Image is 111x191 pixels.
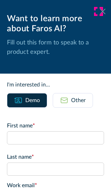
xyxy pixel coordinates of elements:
label: First name [7,122,104,130]
div: Other [71,96,86,105]
label: Work email [7,181,104,190]
div: I'm interested in... [7,81,104,89]
label: Last name [7,153,104,161]
div: Demo [25,96,40,105]
div: Want to learn more about Faros AI? [7,14,104,34]
p: Fill out this form to speak to a product expert. [7,38,104,57]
